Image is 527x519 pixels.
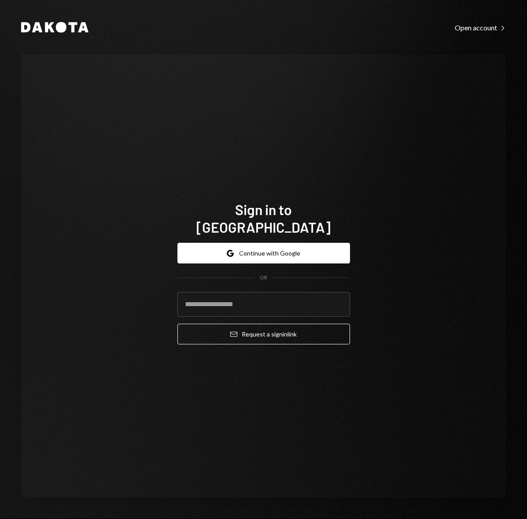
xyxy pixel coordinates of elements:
[177,324,350,344] button: Request a signinlink
[455,23,506,32] div: Open account
[260,274,267,281] div: OR
[455,22,506,32] a: Open account
[177,201,350,236] h1: Sign in to [GEOGRAPHIC_DATA]
[177,243,350,263] button: Continue with Google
